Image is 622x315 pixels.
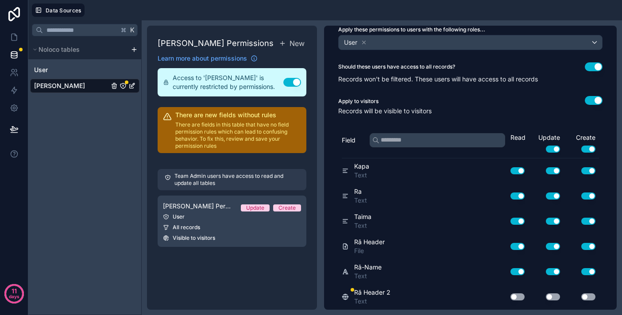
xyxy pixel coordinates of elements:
div: Create [278,204,296,211]
span: New [290,38,305,49]
span: Rā Header 2 [354,288,390,297]
h2: There are new fields without rules [175,111,301,119]
span: Learn more about permissions [158,54,247,63]
div: User [163,213,301,220]
span: Text [354,171,369,180]
span: Rā-Name [354,263,382,272]
span: Text [354,297,390,306]
span: Ra [354,187,367,196]
span: Visible to visitors [173,234,215,242]
span: Field [342,136,355,145]
span: [PERSON_NAME] Permission 1 [163,202,234,211]
span: Rā Header [354,238,385,246]
h1: [PERSON_NAME] Permissions [158,37,274,50]
label: Apply to visitors [338,98,379,105]
span: Text [354,272,382,280]
p: days [9,290,19,303]
span: K [129,27,135,33]
span: Kapa [354,162,369,171]
p: Team Admin users have access to read and update all tables [174,173,299,187]
label: Should these users have access to all records? [338,63,455,70]
label: Apply these permissions to users with the following roles... [338,26,603,33]
p: 11 [12,287,17,296]
span: Taima [354,212,371,221]
button: User [338,35,603,50]
span: Text [354,196,367,205]
button: New [277,36,306,50]
span: User [344,38,357,47]
span: Data Sources [46,7,81,14]
a: Learn more about permissions [158,54,258,63]
span: All records [173,224,200,231]
span: File [354,246,385,255]
p: Records will be visible to visitors [338,107,603,115]
div: Update [246,204,264,211]
p: Records won't be filtered. These users will have access to all records [338,75,603,84]
span: Access to '[PERSON_NAME]' is currently restricted by permissions. [173,73,283,91]
a: [PERSON_NAME] Permission 1UpdateCreateUserAll recordsVisible to visitors [158,196,306,247]
div: Read [510,133,528,142]
button: Data Sources [32,4,85,17]
div: Create [564,133,599,153]
span: Text [354,221,371,230]
div: Update [528,133,564,153]
p: There are fields in this table that have no field permission rules which can lead to confusing be... [175,121,301,150]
